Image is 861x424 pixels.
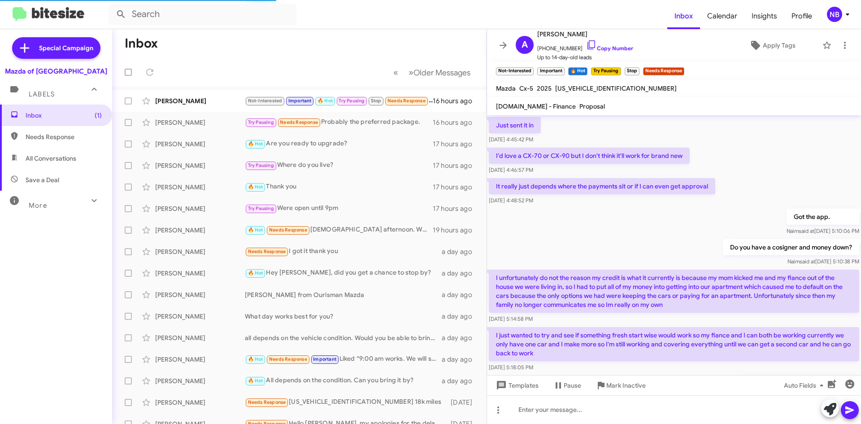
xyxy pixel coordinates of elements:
small: Stop [625,67,639,75]
div: [PERSON_NAME] [155,290,245,299]
span: 🔥 Hot [248,227,263,233]
a: Special Campaign [12,37,100,59]
span: (1) [95,111,102,120]
span: Apply Tags [763,37,796,53]
div: a day ago [442,376,479,385]
p: It really just depends where the payments sit or if I can even get approval [489,178,715,194]
span: Needs Response [248,249,286,254]
button: Templates [487,377,546,393]
small: Needs Response [643,67,684,75]
span: Pause [564,377,581,393]
span: 🔥 Hot [248,270,263,276]
a: Copy Number [586,45,633,52]
div: [PERSON_NAME] [155,333,245,342]
div: 16 hours ago [433,96,479,105]
span: Templates [494,377,539,393]
span: 🔥 Hot [248,184,263,190]
div: 17 hours ago [433,140,479,149]
input: Search [109,4,297,25]
p: I unfortunately do not the reason my credit is what it currently is because my mom kicked me and ... [489,270,859,313]
span: [DATE] 5:18:05 PM [489,364,533,371]
p: I'd love a CX-70 or CX-90 but I don't think it'll work for brand new [489,148,690,164]
span: [US_VEHICLE_IDENTIFICATION_NUMBER] [555,84,677,92]
button: Next [403,63,476,82]
div: [PERSON_NAME] [155,312,245,321]
span: More [29,201,47,210]
div: 19 hours ago [433,226,479,235]
span: Naim [DATE] 5:10:06 PM [787,227,859,234]
div: Liked “9:00 am works. We will see you [DATE].” [245,354,442,364]
div: What day works best for you? [245,312,442,321]
span: Important [313,356,336,362]
nav: Page navigation example [388,63,476,82]
span: All Conversations [26,154,76,163]
div: [PERSON_NAME] [155,183,245,192]
div: Hey [PERSON_NAME], did you get a chance to stop by? [245,268,442,278]
a: Inbox [667,3,700,29]
small: Try Pausing [591,67,621,75]
span: [DATE] 4:48:52 PM [489,197,533,204]
span: [DATE] 4:46:57 PM [489,166,533,173]
div: Mazda of [GEOGRAPHIC_DATA] [5,67,107,76]
button: Apply Tags [726,37,818,53]
div: [PERSON_NAME] from Ourisman Mazda [245,290,442,299]
span: Try Pausing [339,98,365,104]
span: Needs Response [387,98,426,104]
div: Are you ready to upgrade? [245,139,433,149]
div: [DEMOGRAPHIC_DATA] afternoon. We actually purchased a CX90 [DATE]. Thank you! [245,225,433,235]
span: Mark Inactive [606,377,646,393]
span: Special Campaign [39,44,93,52]
button: NB [819,7,851,22]
span: Needs Response [280,119,318,125]
span: 🔥 Hot [248,141,263,147]
div: 17 hours ago [433,204,479,213]
span: Proposal [579,102,605,110]
span: [DOMAIN_NAME] - Finance [496,102,576,110]
div: [PERSON_NAME] [155,161,245,170]
div: a day ago [442,269,479,278]
button: Mark Inactive [588,377,653,393]
div: Where do you live? [245,160,433,170]
span: Older Messages [413,68,470,78]
small: Important [537,67,564,75]
div: [PERSON_NAME] [155,226,245,235]
span: 🔥 Hot [248,378,263,384]
span: Needs Response [248,399,286,405]
div: a day ago [442,333,479,342]
span: » [409,67,413,78]
span: Needs Response [26,132,102,141]
span: said at [799,227,814,234]
div: a day ago [442,247,479,256]
div: all depends on the vehicle condition. Would you be able to bring you vehicle by? [245,333,442,342]
span: Important [288,98,312,104]
span: Up to 14-day-old leads [537,53,633,62]
span: Save a Deal [26,175,59,184]
div: [PERSON_NAME] [155,204,245,213]
span: 2025 [537,84,552,92]
p: Do you have a cosigner and money down? [723,239,859,255]
div: a day ago [442,290,479,299]
span: Needs Response [269,356,307,362]
div: [PERSON_NAME] [155,140,245,149]
a: Insights [744,3,784,29]
span: [DATE] 5:14:58 PM [489,315,533,322]
span: Profile [784,3,819,29]
span: Needs Response [269,227,307,233]
div: [PERSON_NAME] [155,118,245,127]
small: 🔥 Hot [568,67,587,75]
button: Pause [546,377,588,393]
div: Probably the preferred package. [245,117,433,127]
span: Try Pausing [248,162,274,168]
span: 🔥 Hot [317,98,333,104]
button: Previous [388,63,404,82]
span: [PERSON_NAME] [537,29,633,39]
small: Not-Interested [496,67,534,75]
a: Calendar [700,3,744,29]
div: [PERSON_NAME] [155,269,245,278]
span: A [522,38,528,52]
span: « [393,67,398,78]
div: Thank you [245,182,433,192]
div: [PERSON_NAME] [155,398,245,407]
